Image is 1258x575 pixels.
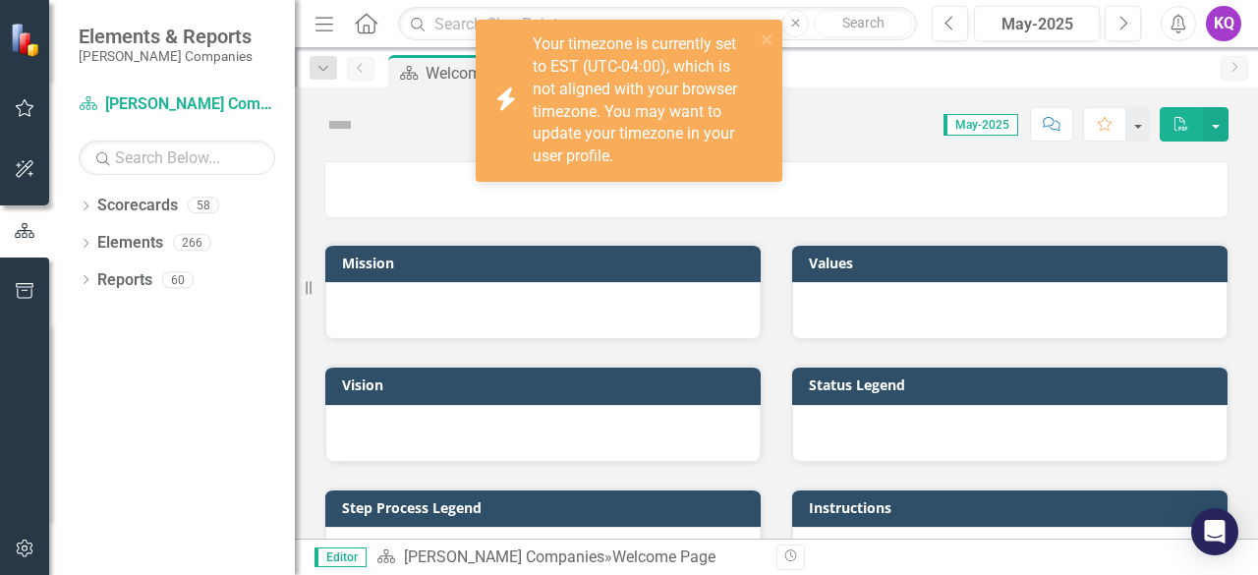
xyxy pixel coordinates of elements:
[97,195,178,217] a: Scorecards
[1191,508,1238,555] div: Open Intercom Messenger
[426,61,580,86] div: Welcome Page
[404,547,604,566] a: [PERSON_NAME] Companies
[533,33,755,168] div: Your timezone is currently set to EST (UTC-04:00), which is not aligned with your browser timezon...
[943,114,1018,136] span: May-2025
[162,271,194,288] div: 60
[612,547,715,566] div: Welcome Page
[1206,6,1241,41] button: KQ
[814,10,912,37] button: Search
[842,15,885,30] span: Search
[97,232,163,255] a: Elements
[376,546,762,569] div: »
[79,93,275,116] a: [PERSON_NAME] Companies
[79,141,275,175] input: Search Below...
[809,256,1218,270] h3: Values
[10,22,44,56] img: ClearPoint Strategy
[79,25,253,48] span: Elements & Reports
[188,198,219,214] div: 58
[398,7,917,41] input: Search ClearPoint...
[809,377,1218,392] h3: Status Legend
[342,256,751,270] h3: Mission
[809,500,1218,515] h3: Instructions
[974,6,1100,41] button: May-2025
[761,28,774,50] button: close
[79,48,253,64] small: [PERSON_NAME] Companies
[173,235,211,252] div: 266
[342,377,751,392] h3: Vision
[981,13,1093,36] div: May-2025
[324,109,356,141] img: Not Defined
[97,269,152,292] a: Reports
[342,500,751,515] h3: Step Process Legend
[314,547,367,567] span: Editor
